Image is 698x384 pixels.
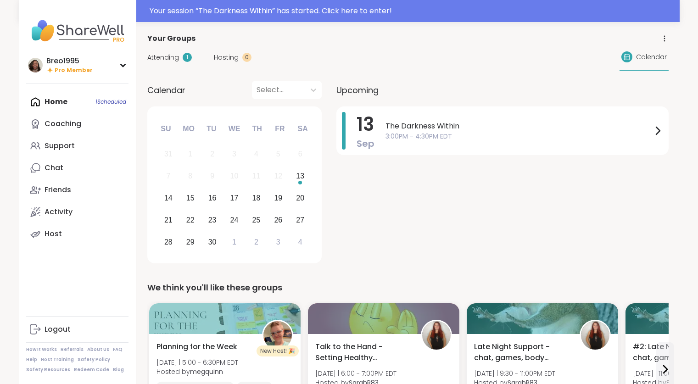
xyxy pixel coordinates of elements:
[208,236,217,248] div: 30
[147,281,669,294] div: We think you'll like these groups
[164,148,173,160] div: 31
[224,189,244,208] div: Choose Wednesday, September 17th, 2025
[315,369,396,378] span: [DATE] | 6:00 - 7:00PM EDT
[28,58,43,72] img: Breo1995
[224,167,244,186] div: Not available Wednesday, September 10th, 2025
[159,145,179,164] div: Not available Sunday, August 31st, 2025
[290,145,310,164] div: Not available Saturday, September 6th, 2025
[45,185,71,195] div: Friends
[230,192,239,204] div: 17
[230,170,239,182] div: 10
[336,84,379,96] span: Upcoming
[164,192,173,204] div: 14
[276,148,280,160] div: 5
[292,119,313,139] div: Sa
[290,167,310,186] div: Choose Saturday, September 13th, 2025
[164,236,173,248] div: 28
[254,148,258,160] div: 4
[210,148,214,160] div: 2
[252,170,261,182] div: 11
[357,137,374,150] span: Sep
[147,33,195,44] span: Your Groups
[46,56,93,66] div: Breo1995
[252,192,261,204] div: 18
[147,84,185,96] span: Calendar
[636,52,667,62] span: Calendar
[87,346,109,353] a: About Us
[298,236,302,248] div: 4
[474,369,555,378] span: [DATE] | 9:30 - 11:00PM EDT
[202,210,222,230] div: Choose Tuesday, September 23rd, 2025
[180,189,200,208] div: Choose Monday, September 15th, 2025
[268,145,288,164] div: Not available Friday, September 5th, 2025
[296,214,304,226] div: 27
[247,119,267,139] div: Th
[268,189,288,208] div: Choose Friday, September 19th, 2025
[315,341,411,363] span: Talk to the Hand - Setting Healthy Boundaries
[186,214,195,226] div: 22
[581,321,609,350] img: SarahR83
[290,189,310,208] div: Choose Saturday, September 20th, 2025
[474,341,570,363] span: Late Night Support - chat, games, body double
[224,210,244,230] div: Choose Wednesday, September 24th, 2025
[156,119,176,139] div: Su
[296,192,304,204] div: 20
[45,324,71,334] div: Logout
[246,167,266,186] div: Not available Thursday, September 11th, 2025
[180,210,200,230] div: Choose Monday, September 22nd, 2025
[113,346,123,353] a: FAQ
[274,214,282,226] div: 26
[298,148,302,160] div: 6
[290,210,310,230] div: Choose Saturday, September 27th, 2025
[232,236,236,248] div: 1
[74,367,109,373] a: Redeem Code
[263,321,292,350] img: megquinn
[159,167,179,186] div: Not available Sunday, September 7th, 2025
[224,119,244,139] div: We
[180,145,200,164] div: Not available Monday, September 1st, 2025
[180,232,200,252] div: Choose Monday, September 29th, 2025
[26,346,57,353] a: How It Works
[78,356,110,363] a: Safety Policy
[246,145,266,164] div: Not available Thursday, September 4th, 2025
[186,236,195,248] div: 29
[113,367,124,373] a: Blog
[61,346,84,353] a: Referrals
[202,232,222,252] div: Choose Tuesday, September 30th, 2025
[202,145,222,164] div: Not available Tuesday, September 2nd, 2025
[274,192,282,204] div: 19
[224,232,244,252] div: Choose Wednesday, October 1st, 2025
[156,341,237,352] span: Planning for the Week
[159,232,179,252] div: Choose Sunday, September 28th, 2025
[26,223,128,245] a: Host
[26,201,128,223] a: Activity
[45,163,63,173] div: Chat
[257,345,299,356] div: New Host! 🎉
[45,207,73,217] div: Activity
[201,119,222,139] div: Tu
[246,210,266,230] div: Choose Thursday, September 25th, 2025
[26,179,128,201] a: Friends
[180,167,200,186] div: Not available Monday, September 8th, 2025
[202,189,222,208] div: Choose Tuesday, September 16th, 2025
[232,148,236,160] div: 3
[26,318,128,340] a: Logout
[26,157,128,179] a: Chat
[270,119,290,139] div: Fr
[208,192,217,204] div: 16
[422,321,451,350] img: SarahR83
[290,232,310,252] div: Choose Saturday, October 4th, 2025
[45,119,81,129] div: Coaching
[252,214,261,226] div: 25
[41,356,74,363] a: Host Training
[242,53,251,62] div: 0
[274,170,282,182] div: 12
[164,214,173,226] div: 21
[210,170,214,182] div: 9
[26,135,128,157] a: Support
[276,236,280,248] div: 3
[147,53,179,62] span: Attending
[268,232,288,252] div: Choose Friday, October 3rd, 2025
[159,210,179,230] div: Choose Sunday, September 21st, 2025
[190,367,223,376] b: megquinn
